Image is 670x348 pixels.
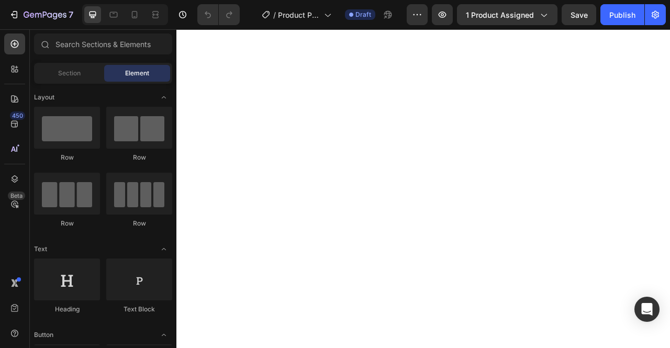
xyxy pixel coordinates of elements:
[34,305,100,314] div: Heading
[176,29,670,348] iframe: Design area
[4,4,78,25] button: 7
[34,330,53,340] span: Button
[155,241,172,257] span: Toggle open
[106,305,172,314] div: Text Block
[571,10,588,19] span: Save
[34,244,47,254] span: Text
[106,219,172,228] div: Row
[155,327,172,343] span: Toggle open
[58,69,81,78] span: Section
[155,89,172,106] span: Toggle open
[355,10,371,19] span: Draft
[278,9,320,20] span: Product Page - [DATE] 22:44:58
[600,4,644,25] button: Publish
[34,93,54,102] span: Layout
[8,192,25,200] div: Beta
[197,4,240,25] div: Undo/Redo
[562,4,596,25] button: Save
[10,111,25,120] div: 450
[466,9,534,20] span: 1 product assigned
[34,219,100,228] div: Row
[34,33,172,54] input: Search Sections & Elements
[609,9,635,20] div: Publish
[634,297,660,322] div: Open Intercom Messenger
[457,4,557,25] button: 1 product assigned
[34,153,100,162] div: Row
[273,9,276,20] span: /
[106,153,172,162] div: Row
[69,8,73,21] p: 7
[125,69,149,78] span: Element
